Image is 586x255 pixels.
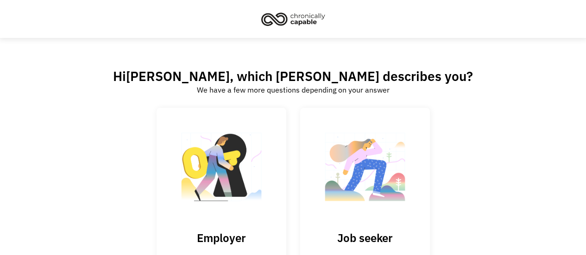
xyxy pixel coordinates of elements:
[258,9,328,29] img: Chronically Capable logo
[319,231,411,245] h3: Job seeker
[126,68,230,85] span: [PERSON_NAME]
[113,68,473,84] h2: Hi , which [PERSON_NAME] describes you?
[197,84,390,95] div: We have a few more questions depending on your answer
